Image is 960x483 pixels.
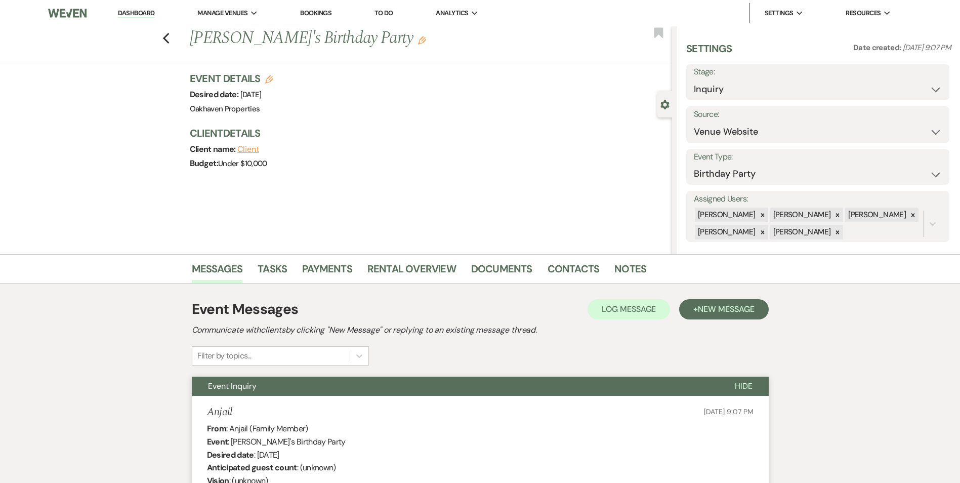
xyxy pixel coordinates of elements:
[237,145,259,153] button: Client
[190,158,219,169] span: Budget:
[845,208,907,222] div: [PERSON_NAME]
[679,299,768,319] button: +New Message
[418,35,426,45] button: Edit
[192,261,243,283] a: Messages
[694,65,942,79] label: Stage:
[197,8,247,18] span: Manage Venues
[118,9,154,18] a: Dashboard
[695,208,757,222] div: [PERSON_NAME]
[846,8,881,18] span: Resources
[258,261,287,283] a: Tasks
[190,26,572,51] h1: [PERSON_NAME]'s Birthday Party
[853,43,903,53] span: Date created:
[190,144,238,154] span: Client name:
[207,423,226,434] b: From
[48,3,87,24] img: Weven Logo
[602,304,656,314] span: Log Message
[207,450,254,460] b: Desired date
[302,261,352,283] a: Payments
[436,8,468,18] span: Analytics
[218,158,267,169] span: Under $10,000
[698,304,754,314] span: New Message
[192,324,769,336] h2: Communicate with clients by clicking "New Message" or replying to an existing message thread.
[367,261,456,283] a: Rental Overview
[300,9,331,17] a: Bookings
[192,299,299,320] h1: Event Messages
[686,42,732,64] h3: Settings
[240,90,262,100] span: [DATE]
[660,99,670,109] button: Close lead details
[207,462,297,473] b: Anticipated guest count
[207,406,233,419] h5: Anjail
[190,71,274,86] h3: Event Details
[197,350,252,362] div: Filter by topics...
[694,150,942,165] label: Event Type:
[208,381,257,391] span: Event Inquiry
[614,261,646,283] a: Notes
[190,126,662,140] h3: Client Details
[903,43,951,53] span: [DATE] 9:07 PM
[190,104,260,114] span: Oakhaven Properties
[770,225,832,239] div: [PERSON_NAME]
[548,261,600,283] a: Contacts
[765,8,794,18] span: Settings
[719,377,769,396] button: Hide
[735,381,753,391] span: Hide
[374,9,393,17] a: To Do
[770,208,832,222] div: [PERSON_NAME]
[471,261,532,283] a: Documents
[695,225,757,239] div: [PERSON_NAME]
[588,299,670,319] button: Log Message
[192,377,719,396] button: Event Inquiry
[704,407,753,416] span: [DATE] 9:07 PM
[694,192,942,207] label: Assigned Users:
[190,89,240,100] span: Desired date:
[207,436,228,447] b: Event
[694,107,942,122] label: Source:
